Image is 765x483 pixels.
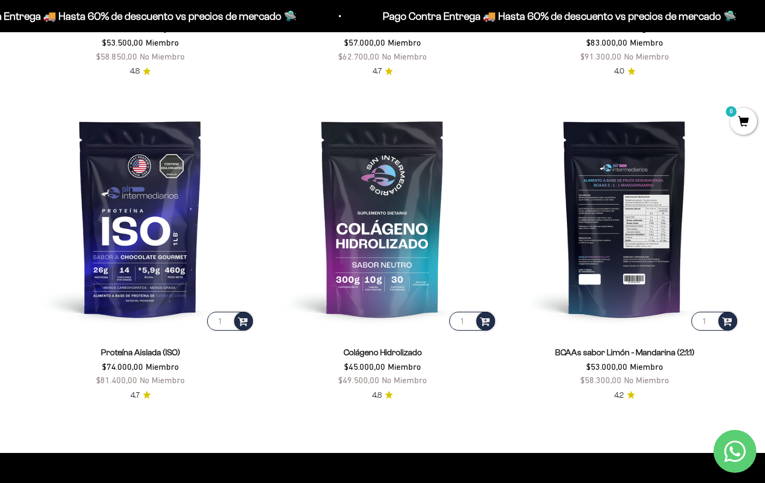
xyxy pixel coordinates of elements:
a: BCAAs sabor Limón - Mandarina (2:1:1) [555,348,695,357]
a: 4.04.0 de 5.0 estrellas [614,65,636,77]
span: $62.700,00 [338,52,380,61]
a: 4.74.7 de 5.0 estrellas [130,390,151,401]
a: 4.84.8 de 5.0 estrellas [372,390,393,401]
span: Miembro [630,362,663,371]
a: Proteína Aislada (ISO) [101,348,180,357]
span: $58.850,00 [96,52,137,61]
span: No Miembro [624,375,669,385]
span: $49.500,00 [338,375,380,385]
span: No Miembro [382,375,427,385]
span: 4.8 [130,65,140,77]
span: No Miembro [140,52,185,61]
span: 4.7 [130,390,140,401]
span: 4.7 [373,65,382,77]
span: Miembro [145,38,179,47]
mark: 0 [725,105,738,118]
span: $58.300,00 [580,375,622,385]
span: $57.000,00 [344,38,385,47]
span: $45.000,00 [344,362,385,371]
span: Miembro [630,38,663,47]
span: $53.000,00 [586,362,628,371]
span: $83.000,00 [586,38,628,47]
a: 4.24.2 de 5.0 estrellas [614,390,635,401]
span: Miembro [388,362,421,371]
span: 4.2 [614,390,624,401]
a: 0 [730,116,757,128]
a: 4.84.8 de 5.0 estrellas [130,65,151,77]
a: 4.74.7 de 5.0 estrellas [373,65,393,77]
span: 4.0 [614,65,624,77]
span: $81.400,00 [96,375,137,385]
a: Colágeno Hidrolizado [344,348,422,357]
span: No Miembro [140,375,185,385]
span: $74.000,00 [102,362,143,371]
span: Miembro [388,38,421,47]
img: BCAAs sabor Limón - Mandarina (2:1:1) [510,104,739,333]
span: No Miembro [624,52,669,61]
span: Miembro [145,362,179,371]
span: $91.300,00 [580,52,622,61]
span: 4.8 [372,390,382,401]
span: No Miembro [382,52,427,61]
p: Pago Contra Entrega 🚚 Hasta 60% de descuento vs precios de mercado 🛸 [383,8,737,25]
span: $53.500,00 [102,38,143,47]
